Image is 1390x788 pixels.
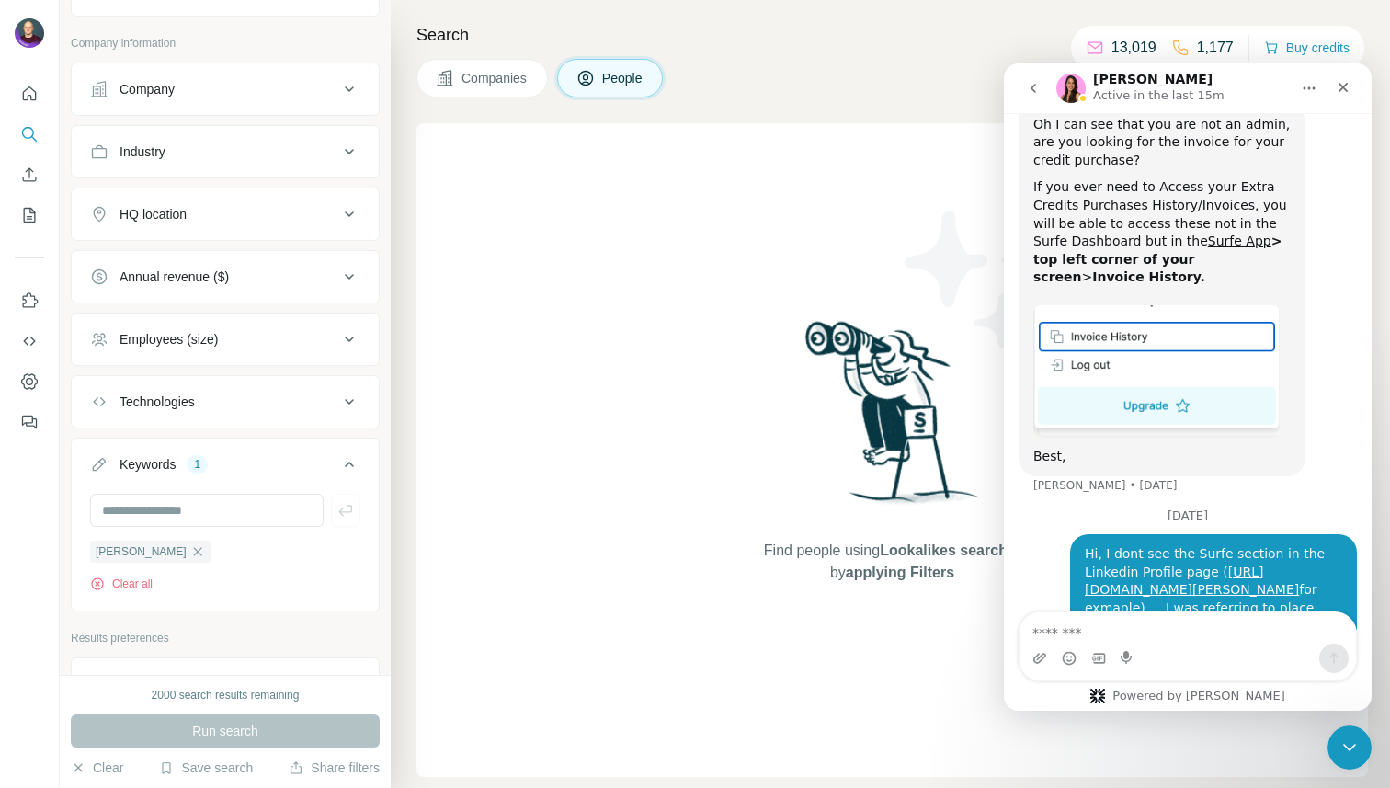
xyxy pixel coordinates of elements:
[15,158,44,191] button: Enrich CSV
[72,380,379,424] button: Technologies
[120,268,229,286] div: Annual revenue ($)
[72,442,379,494] button: Keywords1
[72,130,379,174] button: Industry
[745,540,1039,584] span: Find people using or by
[15,365,44,398] button: Dashboard
[120,393,195,411] div: Technologies
[15,405,44,439] button: Feedback
[461,69,529,87] span: Companies
[797,316,988,521] img: Surfe Illustration - Woman searching with binoculars
[15,199,44,232] button: My lists
[846,565,954,580] span: applying Filters
[152,687,300,703] div: 2000 search results remaining
[15,118,44,151] button: Search
[187,456,208,473] div: 1
[120,330,218,348] div: Employees (size)
[15,18,44,48] img: Avatar
[880,542,1008,558] span: Lookalikes search
[1264,35,1350,61] button: Buy credits
[90,576,153,592] button: Clear all
[71,630,380,646] p: Results preferences
[72,317,379,361] button: Employees (size)
[1111,37,1156,59] p: 13,019
[893,197,1058,362] img: Surfe Illustration - Stars
[72,255,379,299] button: Annual revenue ($)
[72,192,379,236] button: HQ location
[15,284,44,317] button: Use Surfe on LinkedIn
[15,325,44,358] button: Use Surfe API
[1197,37,1234,59] p: 1,177
[1004,63,1372,711] iframe: Intercom live chat
[72,662,379,706] button: Limit results per company
[96,543,187,560] span: [PERSON_NAME]
[72,67,379,111] button: Company
[120,455,176,474] div: Keywords
[289,759,380,777] button: Share filters
[159,759,253,777] button: Save search
[71,759,123,777] button: Clear
[120,143,165,161] div: Industry
[120,205,187,223] div: HQ location
[416,22,1368,48] h4: Search
[15,77,44,110] button: Quick start
[602,69,644,87] span: People
[71,35,380,51] p: Company information
[120,80,175,98] div: Company
[1327,725,1372,770] iframe: Intercom live chat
